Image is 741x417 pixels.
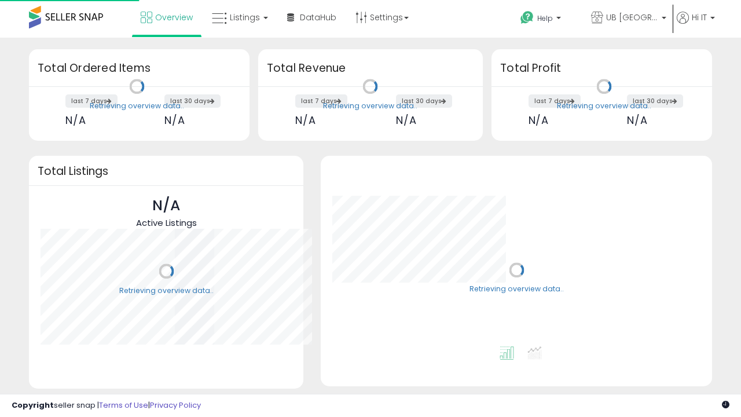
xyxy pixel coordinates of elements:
[323,101,417,111] div: Retrieving overview data..
[511,2,581,38] a: Help
[12,400,201,411] div: seller snap | |
[230,12,260,23] span: Listings
[557,101,651,111] div: Retrieving overview data..
[469,284,564,295] div: Retrieving overview data..
[300,12,336,23] span: DataHub
[520,10,534,25] i: Get Help
[119,286,214,296] div: Retrieving overview data..
[90,101,184,111] div: Retrieving overview data..
[155,12,193,23] span: Overview
[606,12,658,23] span: UB [GEOGRAPHIC_DATA]
[692,12,707,23] span: Hi IT
[150,400,201,411] a: Privacy Policy
[677,12,715,38] a: Hi IT
[12,400,54,411] strong: Copyright
[537,13,553,23] span: Help
[99,400,148,411] a: Terms of Use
